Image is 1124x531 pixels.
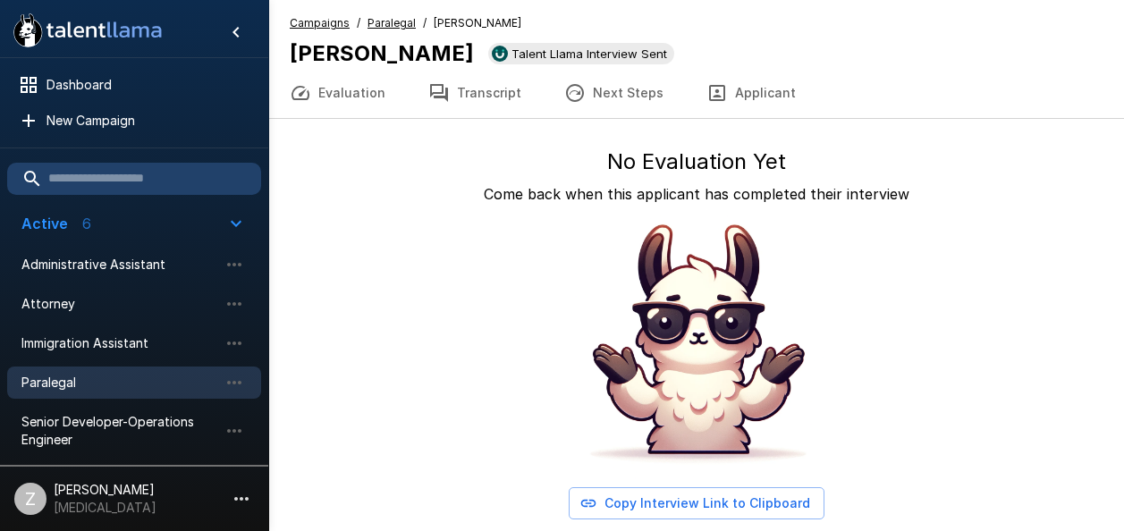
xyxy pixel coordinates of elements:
[504,46,674,61] span: Talent Llama Interview Sent
[569,487,824,520] button: Copy Interview Link to Clipboard
[423,14,427,32] span: /
[407,68,543,118] button: Transcript
[543,68,685,118] button: Next Steps
[562,212,831,480] img: Animated document
[268,68,407,118] button: Evaluation
[290,16,350,29] u: Campaigns
[685,68,817,118] button: Applicant
[368,16,416,29] u: Paralegal
[492,46,508,62] img: ukg_logo.jpeg
[488,43,674,64] div: View profile in UKG
[290,40,474,66] b: [PERSON_NAME]
[484,183,909,205] p: Come back when this applicant has completed their interview
[434,14,521,32] span: [PERSON_NAME]
[607,147,786,176] h5: No Evaluation Yet
[357,14,360,32] span: /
